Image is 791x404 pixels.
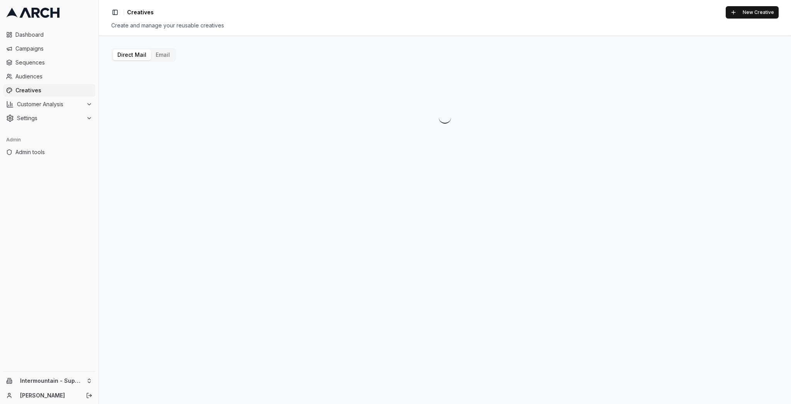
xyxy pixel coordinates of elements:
a: Campaigns [3,42,95,55]
div: Admin [3,134,95,146]
button: Customer Analysis [3,98,95,110]
a: [PERSON_NAME] [20,392,78,399]
nav: breadcrumb [127,8,154,16]
span: Creatives [15,87,92,94]
button: Direct Mail [113,49,151,60]
span: Dashboard [15,31,92,39]
div: Create and manage your reusable creatives [111,22,779,29]
span: Audiences [15,73,92,80]
a: Audiences [3,70,95,83]
span: Intermountain - Superior Water & Air [20,377,83,384]
span: Campaigns [15,45,92,53]
button: New Creative [726,6,779,19]
span: Admin tools [15,148,92,156]
button: Settings [3,112,95,124]
button: Intermountain - Superior Water & Air [3,375,95,387]
button: Log out [84,390,95,401]
span: Creatives [127,8,154,16]
a: Sequences [3,56,95,69]
span: Customer Analysis [17,100,83,108]
a: Admin tools [3,146,95,158]
span: Sequences [15,59,92,66]
span: Settings [17,114,83,122]
a: Dashboard [3,29,95,41]
a: Creatives [3,84,95,97]
button: Email [151,49,175,60]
